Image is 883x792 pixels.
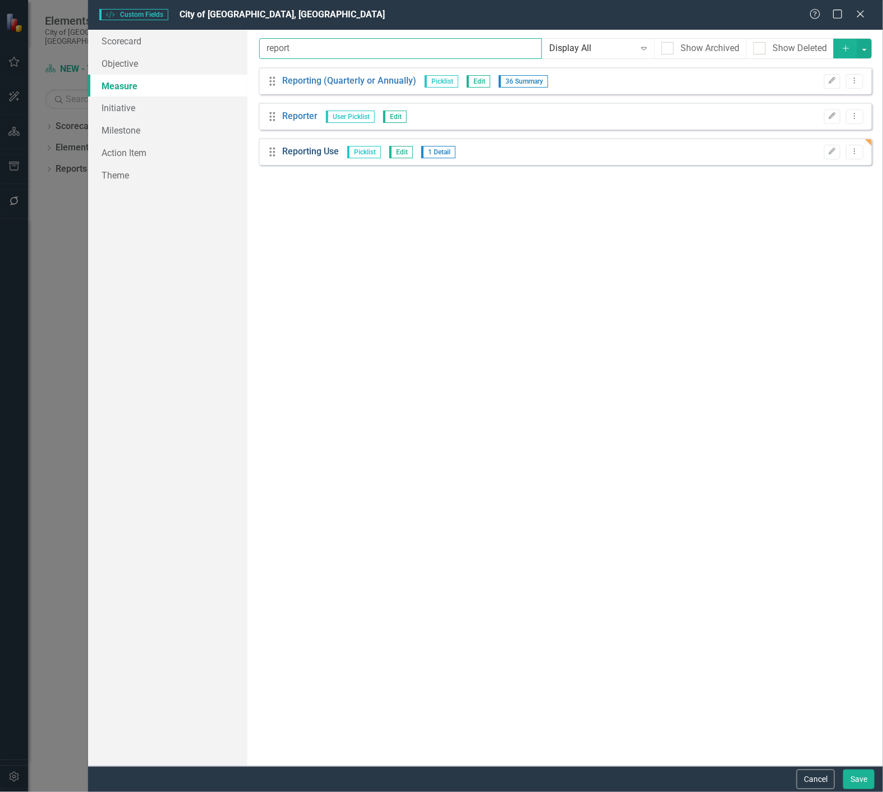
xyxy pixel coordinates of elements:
a: Theme [88,164,247,186]
input: Filter... [259,38,542,59]
span: Picklist [347,146,381,158]
a: Action Item [88,141,247,164]
span: Edit [389,146,413,158]
a: Initiative [88,97,247,119]
a: Measure [88,75,247,97]
a: Reporting Use [282,145,339,158]
a: Milestone [88,119,247,141]
span: Custom Fields [99,9,168,20]
span: Picklist [425,75,458,88]
span: Edit [467,75,490,88]
div: Display All [549,42,635,55]
button: Save [843,770,875,789]
a: Scorecard [88,30,247,52]
span: 1 Detail [421,146,456,158]
a: Objective [88,52,247,75]
span: Edit [383,111,407,123]
a: Reporting (Quarterly or Annually) [282,75,416,88]
span: 36 Summary [499,75,548,88]
span: City of [GEOGRAPHIC_DATA], [GEOGRAPHIC_DATA] [180,9,385,20]
button: Cancel [797,770,835,789]
div: Show Archived [680,42,739,55]
div: Show Deleted [772,42,827,55]
span: User Picklist [326,111,375,123]
a: Reporter [282,110,318,123]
